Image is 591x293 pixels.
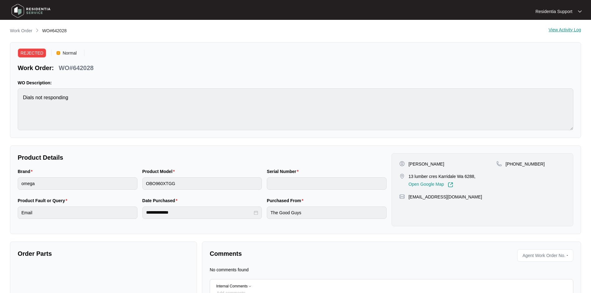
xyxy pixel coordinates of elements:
[267,168,301,175] label: Serial Number
[409,161,444,167] p: [PERSON_NAME]
[506,161,545,167] p: [PHONE_NUMBER]
[146,209,253,216] input: Date Purchased
[9,28,34,34] a: Work Order
[399,194,405,199] img: map-pin
[35,28,40,33] img: chevron-right
[142,168,177,175] label: Product Model
[399,161,405,166] img: user-pin
[18,177,137,190] input: Brand
[18,168,35,175] label: Brand
[409,173,476,180] p: 13 lumber cres Karridale Wa 6288,
[18,80,573,86] p: WO Description:
[56,51,60,55] img: Vercel Logo
[566,251,571,260] p: -
[409,194,482,200] p: [EMAIL_ADDRESS][DOMAIN_NAME]
[267,206,387,219] input: Purchased From
[496,161,502,166] img: map-pin
[448,182,453,188] img: Link-External
[42,28,67,33] span: WO#642028
[216,284,248,288] p: Internal Comments
[18,198,70,204] label: Product Fault or Query
[248,284,252,288] img: Dropdown-Icon
[18,64,54,72] p: Work Order:
[142,177,262,190] input: Product Model
[409,182,453,188] a: Open Google Map
[18,88,573,130] textarea: Dials not responding
[535,8,572,15] p: Residentia Support
[548,27,581,35] div: View Activity Log
[60,48,79,58] span: Normal
[18,48,46,58] span: REJECTED
[210,249,387,258] p: Comments
[18,249,189,258] p: Order Parts
[578,10,582,13] img: dropdown arrow
[9,2,53,20] img: residentia service logo
[520,251,565,260] span: Agent Work Order No.
[18,153,387,162] p: Product Details
[267,198,306,204] label: Purchased From
[142,198,180,204] label: Date Purchased
[399,173,405,179] img: map-pin
[267,177,387,190] input: Serial Number
[210,267,248,273] p: No comments found
[18,206,137,219] input: Product Fault or Query
[59,64,93,72] p: WO#642028
[10,28,32,34] p: Work Order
